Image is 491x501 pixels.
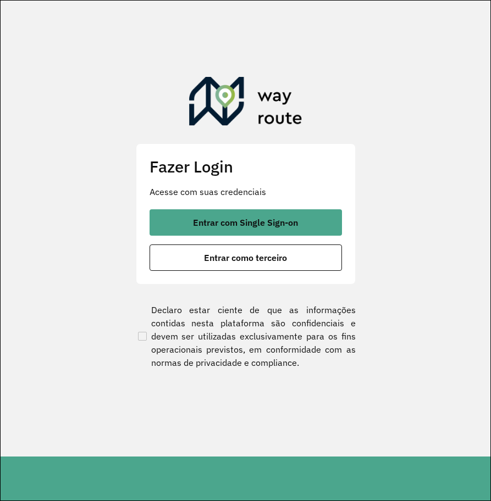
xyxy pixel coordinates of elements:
button: button [150,244,342,271]
img: Roteirizador AmbevTech [189,77,302,130]
h2: Fazer Login [150,157,342,176]
span: Entrar como terceiro [204,253,287,262]
span: Entrar com Single Sign-on [193,218,298,227]
label: Declaro estar ciente de que as informações contidas nesta plataforma são confidenciais e devem se... [136,303,356,369]
button: button [150,209,342,236]
p: Acesse com suas credenciais [150,185,342,198]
